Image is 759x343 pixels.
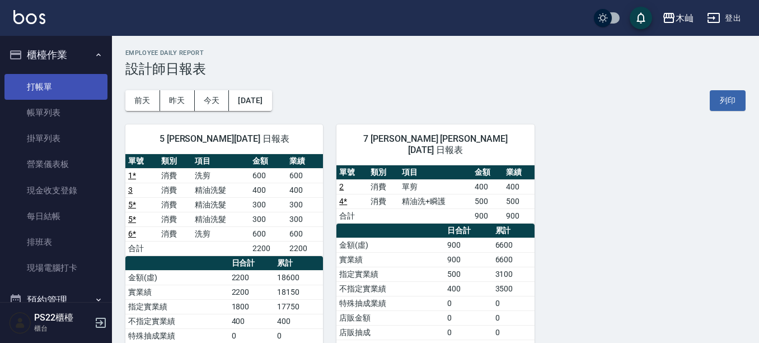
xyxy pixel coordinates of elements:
td: 400 [274,314,323,328]
button: 列印 [710,90,746,111]
th: 業績 [287,154,324,169]
table: a dense table [336,165,534,224]
td: 0 [493,296,535,310]
td: 0 [493,325,535,340]
td: 金額(虛) [336,238,444,252]
td: 店販抽成 [336,325,444,340]
td: 0 [444,310,492,325]
td: 精油洗髮 [192,197,250,212]
td: 500 [503,194,535,208]
td: 金額(虛) [125,270,229,285]
td: 精油洗+瞬護 [399,194,471,208]
button: [DATE] [229,90,271,111]
th: 累計 [493,224,535,238]
td: 指定實業績 [336,267,444,281]
td: 單剪 [399,179,471,194]
td: 6600 [493,252,535,267]
button: 櫃檯作業 [4,40,107,69]
td: 18600 [274,270,323,285]
td: 300 [250,212,287,226]
th: 單號 [336,165,368,180]
td: 合計 [336,208,368,223]
button: 昨天 [160,90,195,111]
th: 日合計 [444,224,492,238]
td: 600 [250,168,287,183]
td: 500 [472,194,503,208]
td: 17750 [274,299,323,314]
button: save [630,7,652,29]
img: Logo [13,10,45,24]
td: 洗剪 [192,168,250,183]
td: 2200 [250,241,287,256]
td: 900 [503,208,535,223]
td: 2200 [229,285,274,299]
img: Person [9,312,31,334]
th: 日合計 [229,256,274,271]
td: 消費 [158,183,191,197]
td: 0 [444,296,492,310]
a: 打帳單 [4,74,107,100]
td: 指定實業績 [125,299,229,314]
td: 400 [444,281,492,296]
td: 400 [503,179,535,194]
th: 項目 [399,165,471,180]
td: 消費 [158,226,191,241]
td: 0 [444,325,492,340]
h2: Employee Daily Report [125,49,746,57]
table: a dense table [125,154,323,256]
td: 精油洗髮 [192,212,250,226]
td: 600 [250,226,287,241]
td: 實業績 [125,285,229,299]
td: 300 [287,212,324,226]
td: 0 [274,328,323,343]
th: 項目 [192,154,250,169]
td: 0 [493,310,535,325]
td: 900 [444,252,492,267]
td: 不指定實業績 [125,314,229,328]
a: 營業儀表板 [4,151,107,177]
td: 合計 [125,241,158,256]
a: 2 [339,182,344,191]
td: 消費 [158,168,191,183]
td: 洗剪 [192,226,250,241]
td: 消費 [158,212,191,226]
button: 登出 [702,8,746,29]
button: 今天 [195,90,229,111]
td: 3500 [493,281,535,296]
td: 消費 [368,194,399,208]
td: 消費 [158,197,191,212]
td: 400 [472,179,503,194]
span: 7 [PERSON_NAME] [PERSON_NAME] [DATE] 日報表 [350,133,521,156]
button: 前天 [125,90,160,111]
a: 3 [128,186,133,194]
td: 400 [229,314,274,328]
button: 木屾 [658,7,698,30]
th: 單號 [125,154,158,169]
td: 實業績 [336,252,444,267]
th: 業績 [503,165,535,180]
td: 500 [444,267,492,281]
td: 600 [287,226,324,241]
td: 300 [250,197,287,212]
td: 精油洗髮 [192,183,250,197]
td: 300 [287,197,324,212]
td: 18150 [274,285,323,299]
td: 2200 [287,241,324,256]
h3: 設計師日報表 [125,61,746,77]
td: 600 [287,168,324,183]
td: 3100 [493,267,535,281]
a: 掛單列表 [4,126,107,151]
a: 排班表 [4,229,107,255]
a: 現金收支登錄 [4,178,107,203]
td: 1800 [229,299,274,314]
td: 400 [287,183,324,197]
th: 金額 [250,154,287,169]
button: 預約管理 [4,286,107,315]
td: 2200 [229,270,274,285]
td: 店販金額 [336,310,444,325]
td: 0 [229,328,274,343]
td: 特殊抽成業績 [336,296,444,310]
a: 每日結帳 [4,203,107,229]
th: 累計 [274,256,323,271]
td: 特殊抽成業績 [125,328,229,343]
